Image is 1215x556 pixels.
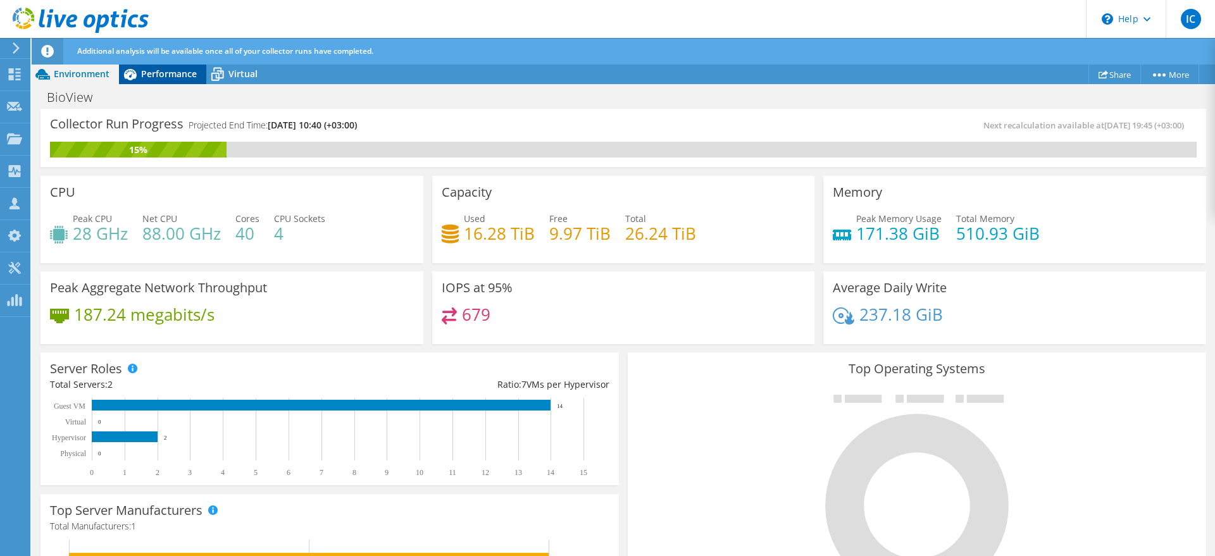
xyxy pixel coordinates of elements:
span: Cores [235,213,259,225]
text: 13 [514,468,522,477]
div: Total Servers: [50,378,330,392]
h3: Memory [833,185,882,199]
h3: IOPS at 95% [442,281,513,295]
text: 7 [320,468,323,477]
span: Net CPU [142,213,177,225]
h4: Projected End Time: [189,118,357,132]
text: 4 [221,468,225,477]
text: 3 [188,468,192,477]
h3: Peak Aggregate Network Throughput [50,281,267,295]
span: Total Memory [956,213,1014,225]
div: 15% [50,143,227,157]
text: 5 [254,468,258,477]
h4: 171.38 GiB [856,226,942,240]
text: Virtual [65,417,87,426]
text: 1 [123,468,127,477]
svg: \n [1102,13,1113,25]
h4: 237.18 GiB [859,307,943,321]
span: Next recalculation available at [983,120,1190,131]
h4: 88.00 GHz [142,226,221,240]
span: [DATE] 19:45 (+03:00) [1104,120,1184,131]
span: Peak CPU [73,213,112,225]
h4: 16.28 TiB [464,226,535,240]
span: 7 [521,378,526,390]
text: 11 [449,468,456,477]
h4: 26.24 TiB [625,226,696,240]
span: 2 [108,378,113,390]
text: 9 [385,468,389,477]
span: Peak Memory Usage [856,213,942,225]
div: Ratio: VMs per Hypervisor [330,378,609,392]
h3: Server Roles [50,362,122,376]
text: 6 [287,468,290,477]
text: 2 [164,435,167,441]
text: 2 [156,468,159,477]
span: CPU Sockets [274,213,325,225]
text: Guest VM [54,402,85,411]
text: 15 [580,468,587,477]
span: Virtual [228,68,258,80]
span: Environment [54,68,109,80]
span: Performance [141,68,197,80]
text: 10 [416,468,423,477]
span: Free [549,213,568,225]
text: Hypervisor [52,433,86,442]
a: Share [1088,65,1141,84]
h3: Top Operating Systems [637,362,1197,376]
text: 0 [98,450,101,457]
a: More [1140,65,1199,84]
text: 14 [557,403,563,409]
h3: Average Daily Write [833,281,947,295]
span: [DATE] 10:40 (+03:00) [268,119,357,131]
text: 8 [352,468,356,477]
text: 0 [90,468,94,477]
h4: 40 [235,226,259,240]
text: Physical [60,449,86,458]
h4: 510.93 GiB [956,226,1040,240]
span: 1 [131,520,136,532]
span: Total [625,213,646,225]
h4: 187.24 megabits/s [74,307,215,321]
span: IC [1181,9,1201,29]
h3: Capacity [442,185,492,199]
h1: BioView [41,90,112,104]
h4: 9.97 TiB [549,226,611,240]
text: 14 [547,468,554,477]
span: Additional analysis will be available once all of your collector runs have completed. [77,46,373,56]
text: 0 [98,419,101,425]
h4: 679 [462,307,490,321]
h3: CPU [50,185,75,199]
text: 12 [482,468,489,477]
h4: 4 [274,226,325,240]
h3: Top Server Manufacturers [50,503,202,517]
h4: Total Manufacturers: [50,519,609,533]
span: Used [464,213,485,225]
h4: 28 GHz [73,226,128,240]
